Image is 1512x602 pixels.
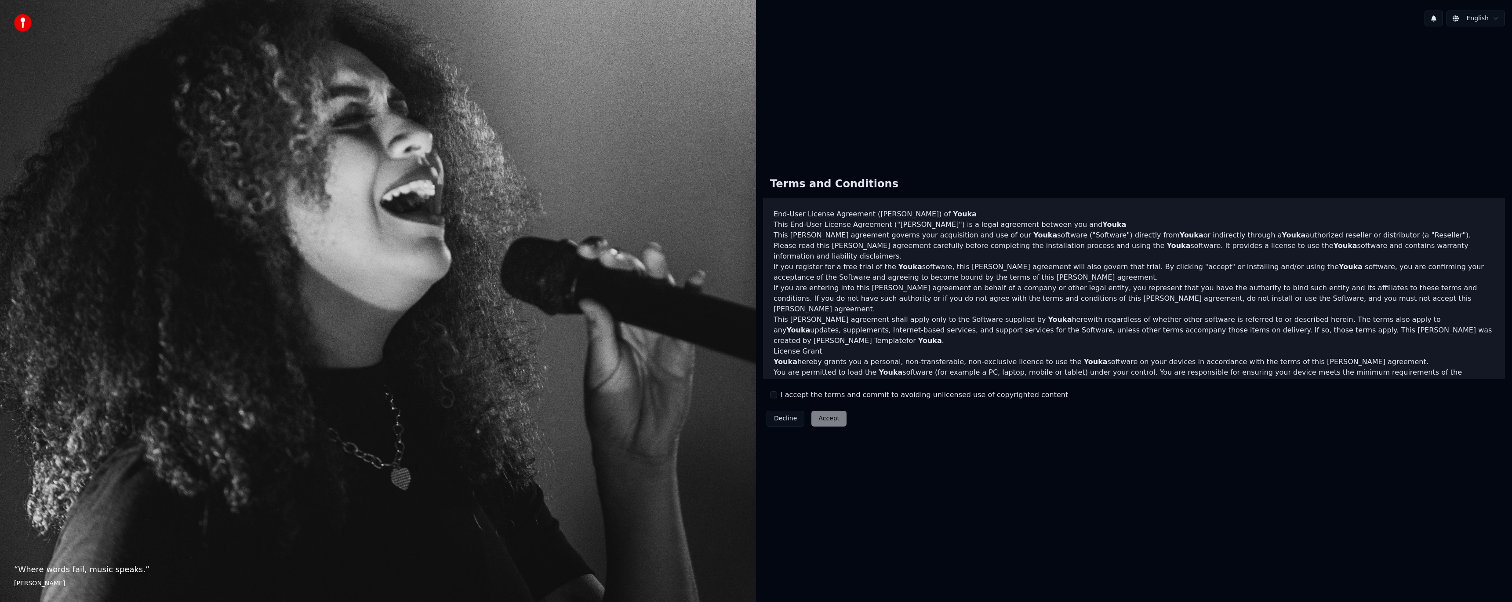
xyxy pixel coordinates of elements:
span: Youka [1334,241,1357,250]
p: This [PERSON_NAME] agreement governs your acquisition and use of our software ("Software") direct... [774,230,1494,241]
span: Youka [786,326,810,334]
span: Youka [918,336,942,345]
p: If you register for a free trial of the software, this [PERSON_NAME] agreement will also govern t... [774,262,1494,283]
p: This [PERSON_NAME] agreement shall apply only to the Software supplied by herewith regardless of ... [774,314,1494,346]
label: I accept the terms and commit to avoiding unlicensed use of copyrighted content [781,390,1068,400]
h3: License Grant [774,346,1494,357]
span: Youka [774,358,797,366]
p: This End-User License Agreement ("[PERSON_NAME]") is a legal agreement between you and [774,219,1494,230]
span: Youka [1033,231,1057,239]
span: Youka [1282,231,1305,239]
h3: End-User License Agreement ([PERSON_NAME]) of [774,209,1494,219]
span: Youka [1167,241,1191,250]
span: Youka [774,379,797,387]
span: Youka [898,263,922,271]
div: Terms and Conditions [763,170,905,198]
button: Decline [767,411,804,427]
span: Youka [1339,263,1363,271]
p: Please read this [PERSON_NAME] agreement carefully before completing the installation process and... [774,241,1494,262]
p: You are permitted to load the software (for example a PC, laptop, mobile or tablet) under your co... [774,367,1494,388]
p: “ Where words fail, music speaks. ” [14,563,742,576]
span: Youka [1084,358,1108,366]
span: Youka [1180,231,1203,239]
p: hereby grants you a personal, non-transferable, non-exclusive licence to use the software on your... [774,357,1494,367]
footer: [PERSON_NAME] [14,579,742,588]
span: Youka [1048,315,1072,324]
span: Youka [879,368,902,376]
p: If you are entering into this [PERSON_NAME] agreement on behalf of a company or other legal entit... [774,283,1494,314]
span: Youka [953,210,977,218]
a: [PERSON_NAME] Template [814,336,906,345]
img: youka [14,14,32,32]
span: Youka [1102,220,1126,229]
